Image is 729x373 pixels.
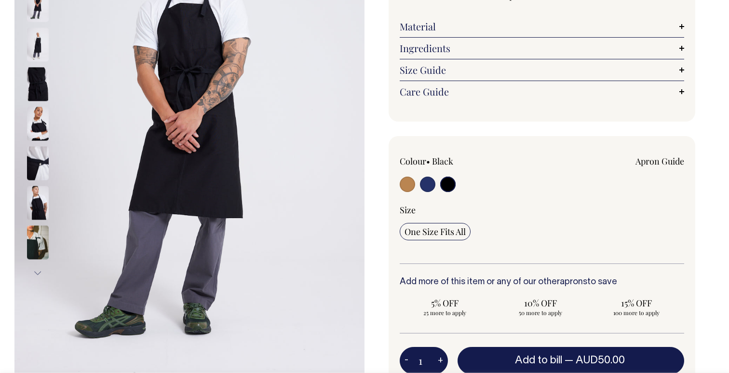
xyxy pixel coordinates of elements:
span: 5% OFF [405,297,485,309]
a: Material [400,21,684,32]
span: One Size Fits All [405,226,466,237]
a: Care Guide [400,86,684,97]
button: Next [30,262,45,284]
div: Size [400,204,684,216]
input: 10% OFF 50 more to apply [496,294,586,319]
span: 25 more to apply [405,309,485,317]
img: black [27,225,49,259]
div: Colour [400,155,513,167]
span: 100 more to apply [596,309,676,317]
img: black [27,107,49,140]
span: 15% OFF [596,297,676,309]
button: - [400,351,413,371]
h6: Add more of this item or any of our other to save [400,277,684,287]
span: AUD50.00 [576,356,625,365]
span: • [426,155,430,167]
span: Add to bill [515,356,562,365]
span: 50 more to apply [500,309,581,317]
img: black [27,146,49,180]
input: 5% OFF 25 more to apply [400,294,490,319]
a: aprons [560,278,587,286]
input: One Size Fits All [400,223,471,240]
a: Ingredients [400,42,684,54]
a: Size Guide [400,64,684,76]
img: black [27,67,49,101]
img: black [27,28,49,61]
a: Apron Guide [635,155,684,167]
span: — [565,356,627,365]
button: + [433,351,448,371]
img: black [27,186,49,220]
label: Black [432,155,453,167]
input: 15% OFF 100 more to apply [591,294,681,319]
span: 10% OFF [500,297,581,309]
